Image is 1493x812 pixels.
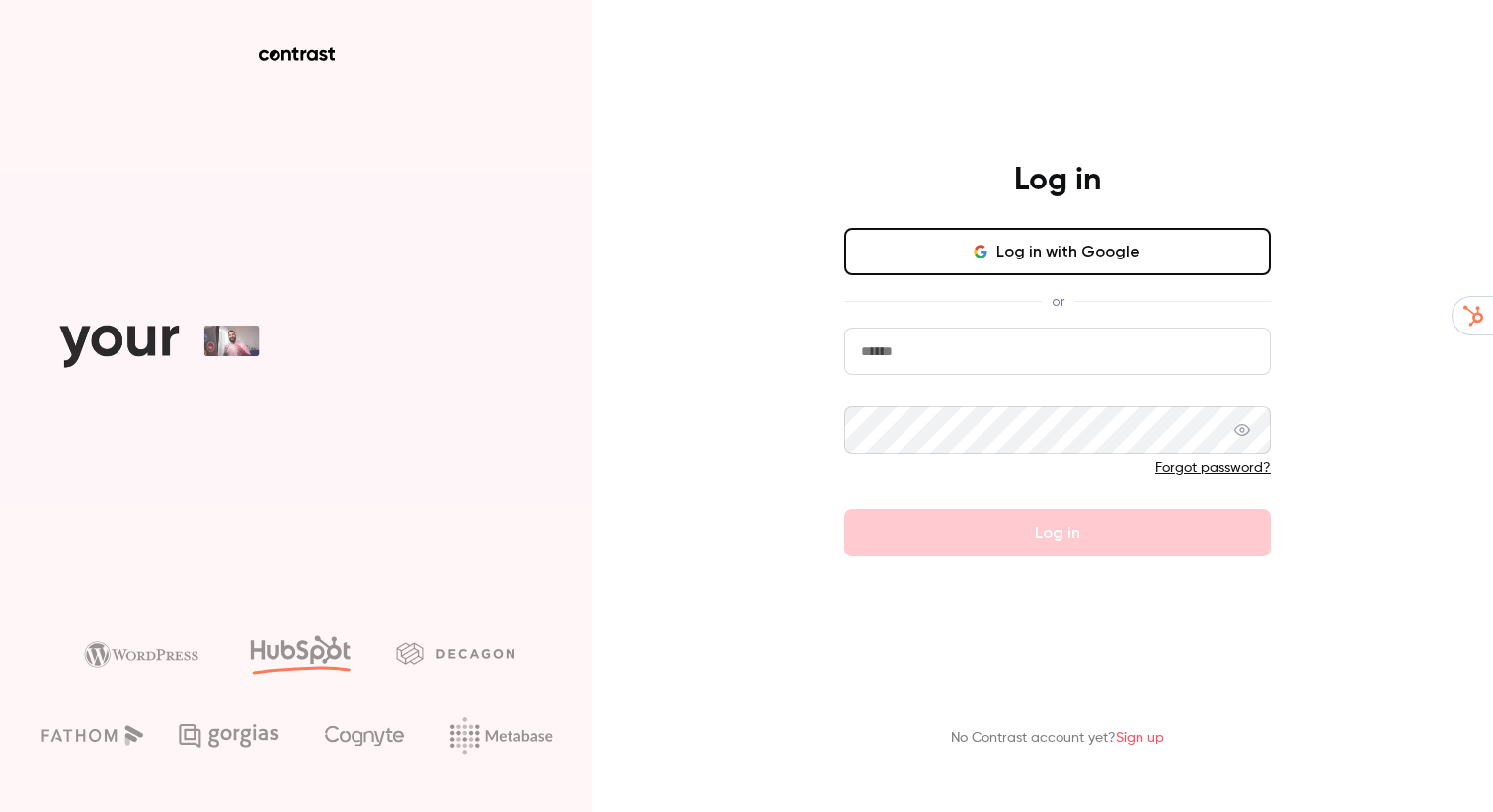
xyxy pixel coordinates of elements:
a: Sign up [1116,731,1164,745]
button: Log in with Google [844,228,1271,275]
p: No Contrast account yet? [951,728,1164,749]
span: or [1042,291,1074,312]
h4: Log in [1014,161,1101,200]
a: Forgot password? [1155,461,1271,475]
img: decagon [396,642,514,664]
